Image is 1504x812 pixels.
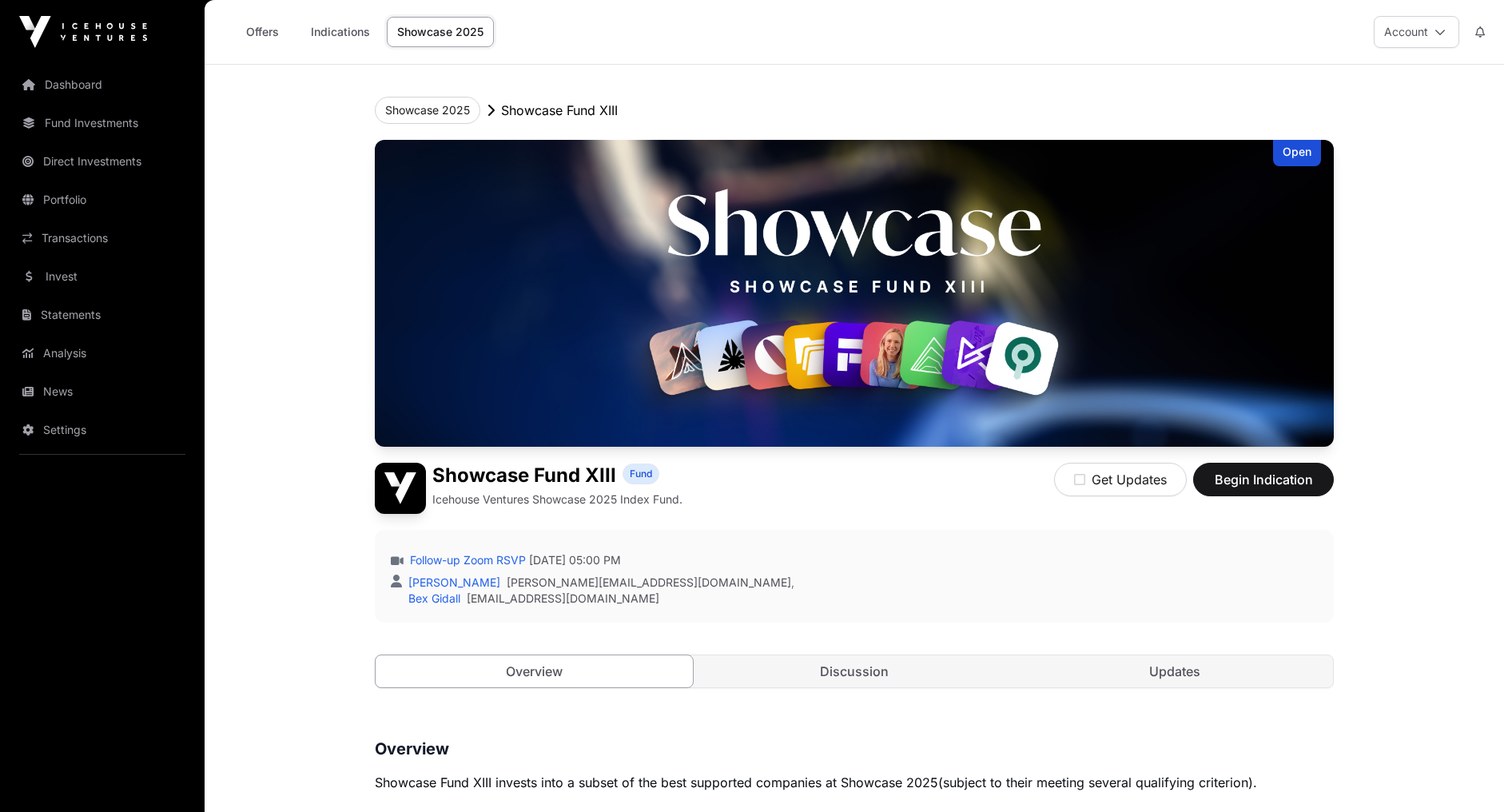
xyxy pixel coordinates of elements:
[13,105,192,141] a: Fund Investments
[13,259,192,294] a: Invest
[405,575,500,589] a: [PERSON_NAME]
[19,16,147,48] img: Icehouse Ventures Logo
[432,463,616,488] h1: Showcase Fund XIII
[376,655,1333,687] nav: Tabs
[13,221,192,256] a: Transactions
[407,552,526,568] a: Follow-up Zoom RSVP
[467,591,659,607] a: [EMAIL_ADDRESS][DOMAIN_NAME]
[375,736,1334,762] h3: Overview
[375,140,1334,447] img: Showcase Fund XIII
[387,17,494,47] a: Showcase 2025
[13,297,192,332] a: Statements
[1213,470,1314,489] span: Begin Indication
[1193,463,1334,496] button: Begin Indication
[13,144,192,179] a: Direct Investments
[13,412,192,448] a: Settings
[501,101,618,120] p: Showcase Fund XIII
[1424,735,1504,812] iframe: Chat Widget
[375,774,938,790] span: Showcase Fund XIII invests into a subset of the best supported companies at Showcase 2025
[13,336,192,371] a: Analysis
[375,771,1334,794] p: (subject to their meeting several qualifying criterion).
[13,67,192,102] a: Dashboard
[405,575,794,591] div: ,
[13,182,192,217] a: Portfolio
[375,97,480,124] button: Showcase 2025
[375,463,426,514] img: Showcase Fund XIII
[507,575,791,591] a: [PERSON_NAME][EMAIL_ADDRESS][DOMAIN_NAME]
[529,552,621,568] span: [DATE] 05:00 PM
[405,591,460,605] a: Bex Gidall
[13,374,192,409] a: News
[696,655,1013,687] a: Discussion
[630,468,652,480] span: Fund
[1374,16,1459,48] button: Account
[1054,463,1187,496] button: Get Updates
[1193,479,1334,495] a: Begin Indication
[230,17,294,47] a: Offers
[1273,140,1321,166] div: Open
[1016,655,1333,687] a: Updates
[300,17,380,47] a: Indications
[375,655,694,688] a: Overview
[432,492,682,507] p: Icehouse Ventures Showcase 2025 Index Fund.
